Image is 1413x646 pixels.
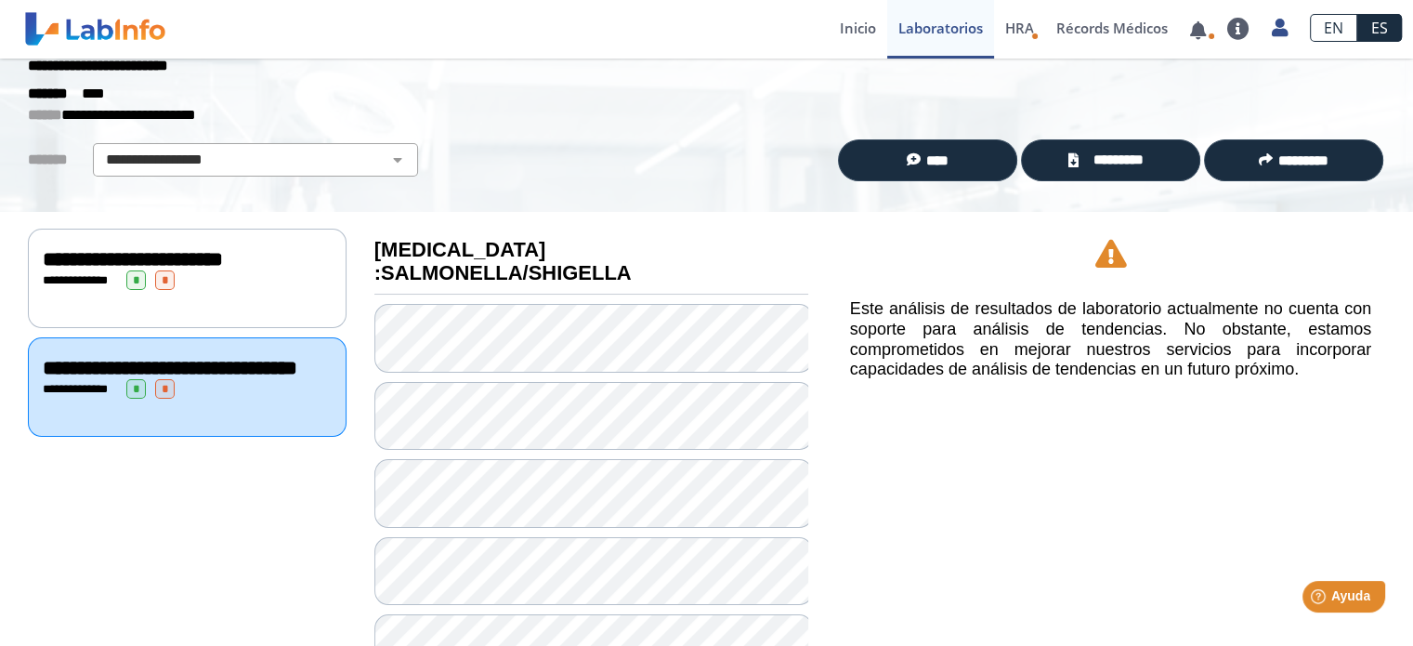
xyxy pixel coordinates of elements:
[1005,19,1034,37] span: HRA
[1310,14,1357,42] a: EN
[374,238,632,284] b: [MEDICAL_DATA] :SALMONELLA/SHIGELLA
[850,299,1371,379] h5: Este análisis de resultados de laboratorio actualmente no cuenta con soporte para análisis de ten...
[1357,14,1402,42] a: ES
[1248,573,1393,626] iframe: Help widget launcher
